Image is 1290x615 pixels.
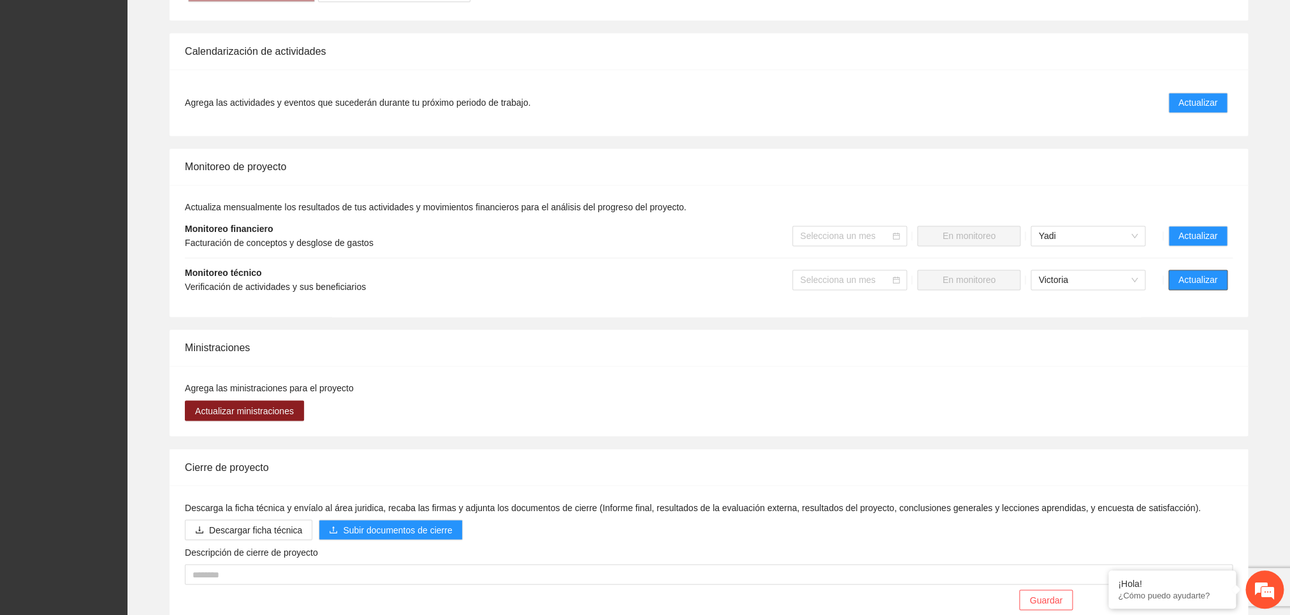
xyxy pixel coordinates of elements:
[185,329,1233,366] div: Ministraciones
[6,348,243,393] textarea: Escriba su mensaje y pulse “Intro”
[185,238,373,248] span: Facturación de conceptos y desglose de gastos
[195,403,294,417] span: Actualizar ministraciones
[1168,270,1228,290] button: Actualizar
[329,525,338,535] span: upload
[185,545,318,559] label: Descripción de cierre de proyecto
[185,525,312,535] a: downloadDescargar ficha técnica
[185,268,262,278] strong: Monitoreo técnico
[185,33,1233,69] div: Calendarización de actividades
[185,400,304,421] button: Actualizar ministraciones
[209,6,240,37] div: Minimizar ventana de chat en vivo
[185,502,1201,512] span: Descarga la ficha técnica y envíalo al área juridica, recaba las firmas y adjunta los documentos ...
[1178,96,1217,110] span: Actualizar
[185,519,312,540] button: downloadDescargar ficha técnica
[1178,273,1217,287] span: Actualizar
[185,405,304,416] a: Actualizar ministraciones
[1038,226,1138,245] span: Yadi
[1118,579,1226,589] div: ¡Hola!
[1038,270,1138,289] span: Victoria
[185,383,354,393] span: Agrega las ministraciones para el proyecto
[185,202,686,212] span: Actualiza mensualmente los resultados de tus actividades y movimientos financieros para el anális...
[343,523,452,537] span: Subir documentos de cierre
[185,449,1233,485] div: Cierre de proyecto
[185,282,366,292] span: Verificación de actividades y sus beneficiarios
[1029,593,1062,607] span: Guardar
[185,96,530,110] span: Agrega las actividades y eventos que sucederán durante tu próximo periodo de trabajo.
[1168,226,1228,246] button: Actualizar
[892,232,900,240] span: calendar
[1178,229,1217,243] span: Actualizar
[209,523,302,537] span: Descargar ficha técnica
[66,65,214,82] div: Chatee con nosotros ahora
[1168,92,1228,113] button: Actualizar
[195,525,204,535] span: download
[185,564,1233,584] textarea: Descripción de cierre de proyecto
[1019,590,1072,610] button: Guardar
[892,276,900,284] span: calendar
[185,224,273,234] strong: Monitoreo financiero
[74,170,176,299] span: Estamos en línea.
[319,525,462,535] span: uploadSubir documentos de cierre
[319,519,462,540] button: uploadSubir documentos de cierre
[1118,591,1226,600] p: ¿Cómo puedo ayudarte?
[185,148,1233,185] div: Monitoreo de proyecto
